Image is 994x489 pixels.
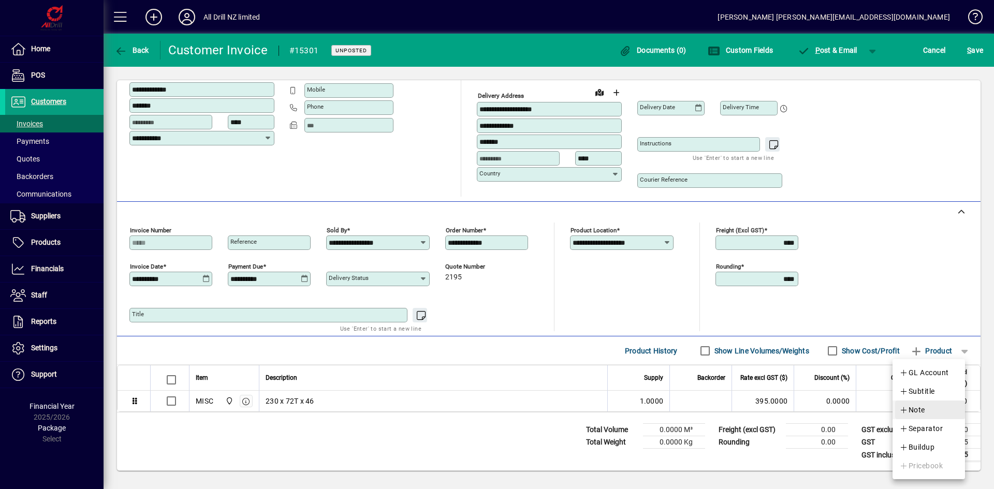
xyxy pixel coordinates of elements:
span: Subtitle [899,385,935,397]
button: Pricebook [893,456,965,475]
button: Buildup [893,438,965,456]
button: GL Account [893,363,965,382]
button: Separator [893,419,965,438]
span: Note [899,404,925,416]
span: Buildup [899,441,934,453]
span: Separator [899,422,943,435]
span: Pricebook [899,460,943,472]
span: GL Account [899,366,949,379]
button: Subtitle [893,382,965,401]
button: Note [893,401,965,419]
